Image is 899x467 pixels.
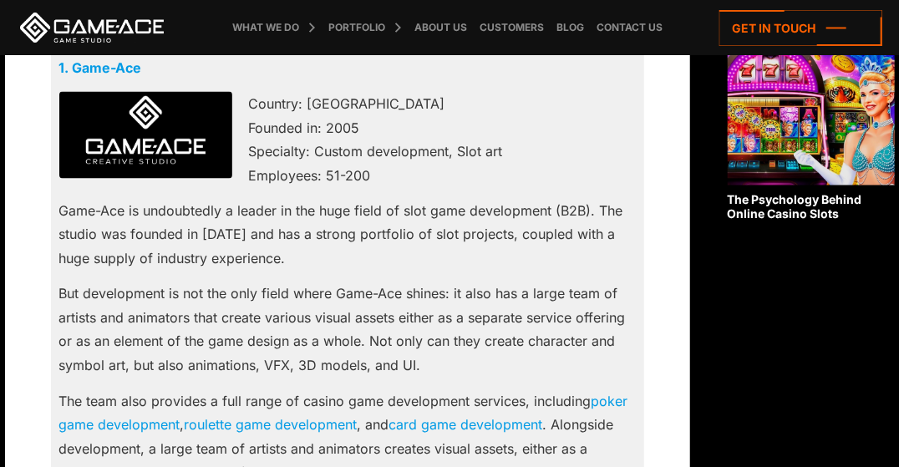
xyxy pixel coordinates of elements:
a: The Psychology Behind Online Casino Slots [728,33,895,222]
a: roulette game development [185,417,358,434]
p: But development is not the only field where Game-Ace shines: it also has a large team of artists ... [59,282,636,378]
a: card game development [389,417,543,434]
a: 1. Game-Ace [59,59,142,76]
p: Game-Ace is undoubtedly a leader in the huge field of slot game development (B2B). The studio was... [59,200,636,271]
a: Get in touch [719,10,882,46]
img: Game-Ace logo [59,92,232,179]
img: Related [728,33,895,185]
p: Country: [GEOGRAPHIC_DATA] Founded in: 2005 Specialty: Custom development, Slot art Employees: 51... [59,92,636,187]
